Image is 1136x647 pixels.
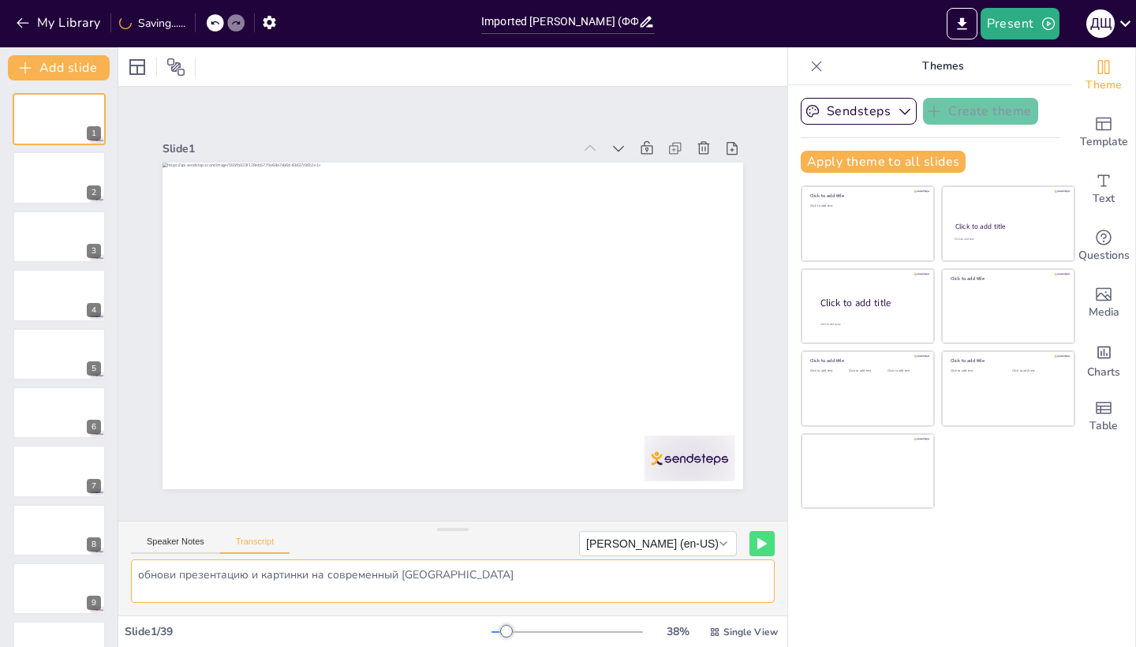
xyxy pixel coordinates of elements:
[1072,161,1135,218] div: Add text boxes
[1072,275,1135,331] div: Add images, graphics, shapes or video
[87,185,101,200] div: 2
[125,624,491,639] div: Slide 1 / 39
[131,559,775,603] textarea: обнови презентацию и картинки на современный [GEOGRAPHIC_DATA]
[955,222,1060,231] div: Click to add title
[1072,388,1135,445] div: Add a table
[87,596,101,610] div: 9
[981,8,1059,39] button: Present
[13,504,106,556] div: 8
[87,244,101,258] div: 3
[810,369,846,373] div: Click to add text
[13,563,106,615] div: 9
[1072,104,1135,161] div: Add ready made slides
[13,151,106,204] div: 2
[951,369,1000,373] div: Click to add text
[166,58,185,77] span: Position
[801,98,917,125] button: Sendsteps
[1078,247,1130,264] span: Questions
[87,126,101,140] div: 1
[947,8,977,39] button: Export to PowerPoint
[220,537,290,554] button: Transcript
[1080,133,1128,151] span: Template
[810,357,923,364] div: Click to add title
[849,369,884,373] div: Click to add text
[87,420,101,434] div: 6
[1089,417,1118,435] span: Table
[659,624,697,639] div: 38 %
[955,237,1059,241] div: Click to add text
[125,54,150,80] div: Layout
[1093,190,1115,208] span: Text
[723,626,778,638] span: Single View
[923,98,1038,125] button: Create theme
[820,296,921,309] div: Click to add title
[887,369,923,373] div: Click to add text
[1072,218,1135,275] div: Get real-time input from your audience
[810,193,923,199] div: Click to add title
[820,322,920,326] div: Click to add body
[13,328,106,380] div: 5
[810,204,923,208] div: Click to add text
[1012,369,1062,373] div: Click to add text
[13,211,106,263] div: 3
[1086,9,1115,38] div: Д Щ
[749,531,775,556] button: Play
[801,151,966,173] button: Apply theme to all slides
[1072,47,1135,104] div: Change the overall theme
[8,55,110,80] button: Add slide
[87,303,101,317] div: 4
[1087,364,1120,381] span: Charts
[829,47,1056,85] p: Themes
[13,445,106,497] div: 7
[1072,331,1135,388] div: Add charts and graphs
[1089,304,1119,321] span: Media
[13,387,106,439] div: 6
[131,537,220,554] button: Speaker Notes
[13,93,106,145] div: 1
[87,537,101,552] div: 8
[951,275,1063,282] div: Click to add title
[119,16,185,31] div: Saving......
[1086,8,1115,39] button: Д Щ
[180,111,589,169] div: Slide 1
[13,269,106,321] div: 4
[579,531,737,556] button: [PERSON_NAME] (en-US)
[951,357,1063,364] div: Click to add title
[12,10,107,36] button: My Library
[87,479,101,493] div: 7
[87,361,101,376] div: 5
[481,10,638,33] input: Insert title
[1086,77,1122,94] span: Theme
